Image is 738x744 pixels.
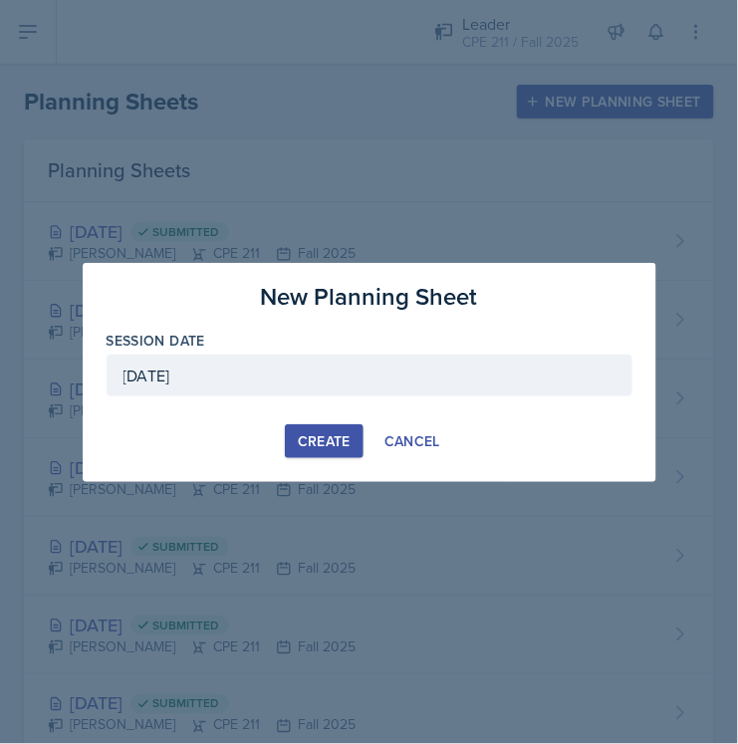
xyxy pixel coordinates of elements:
div: Create [298,433,351,449]
button: Create [285,424,364,458]
label: Session Date [107,331,205,351]
h3: New Planning Sheet [261,279,478,315]
button: Cancel [371,424,453,458]
div: Cancel [384,433,440,449]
